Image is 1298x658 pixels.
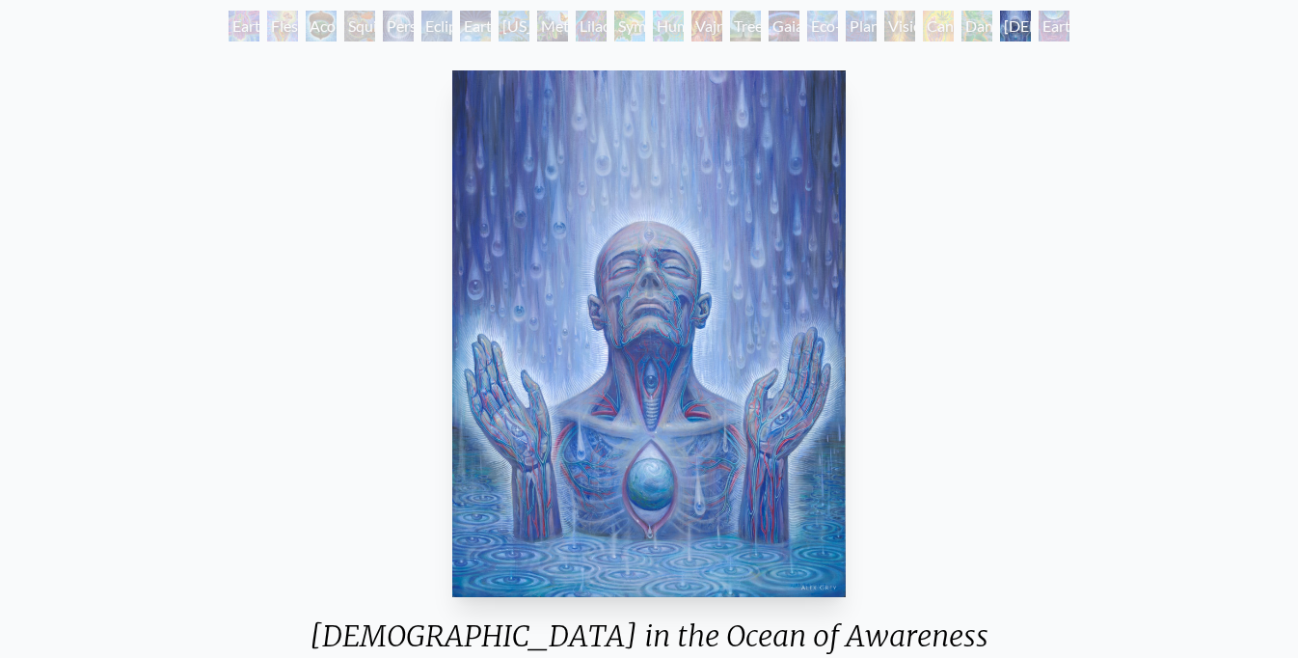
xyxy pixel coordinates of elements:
div: Symbiosis: Gall Wasp & Oak Tree [614,11,645,41]
div: Earth Witness [229,11,259,41]
div: Lilacs [576,11,607,41]
div: Vajra Horse [691,11,722,41]
div: Gaia [769,11,799,41]
div: Eco-Atlas [807,11,838,41]
div: Vision Tree [884,11,915,41]
div: Tree & Person [730,11,761,41]
div: Planetary Prayers [846,11,877,41]
div: Earth Energies [460,11,491,41]
div: Earthmind [1039,11,1069,41]
div: Metamorphosis [537,11,568,41]
div: [US_STATE] Song [499,11,529,41]
div: Eclipse [421,11,452,41]
div: Person Planet [383,11,414,41]
div: Dance of Cannabia [961,11,992,41]
div: Squirrel [344,11,375,41]
div: Flesh of the Gods [267,11,298,41]
div: Cannabis Mudra [923,11,954,41]
div: Humming Bird [653,11,684,41]
div: Acorn Dream [306,11,337,41]
div: [DEMOGRAPHIC_DATA] in the Ocean of Awareness [1000,11,1031,41]
img: Baptism-in-the-Ocean-of-Awareness-2017-Alex-Grey-watermarked.jpg [452,70,847,597]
